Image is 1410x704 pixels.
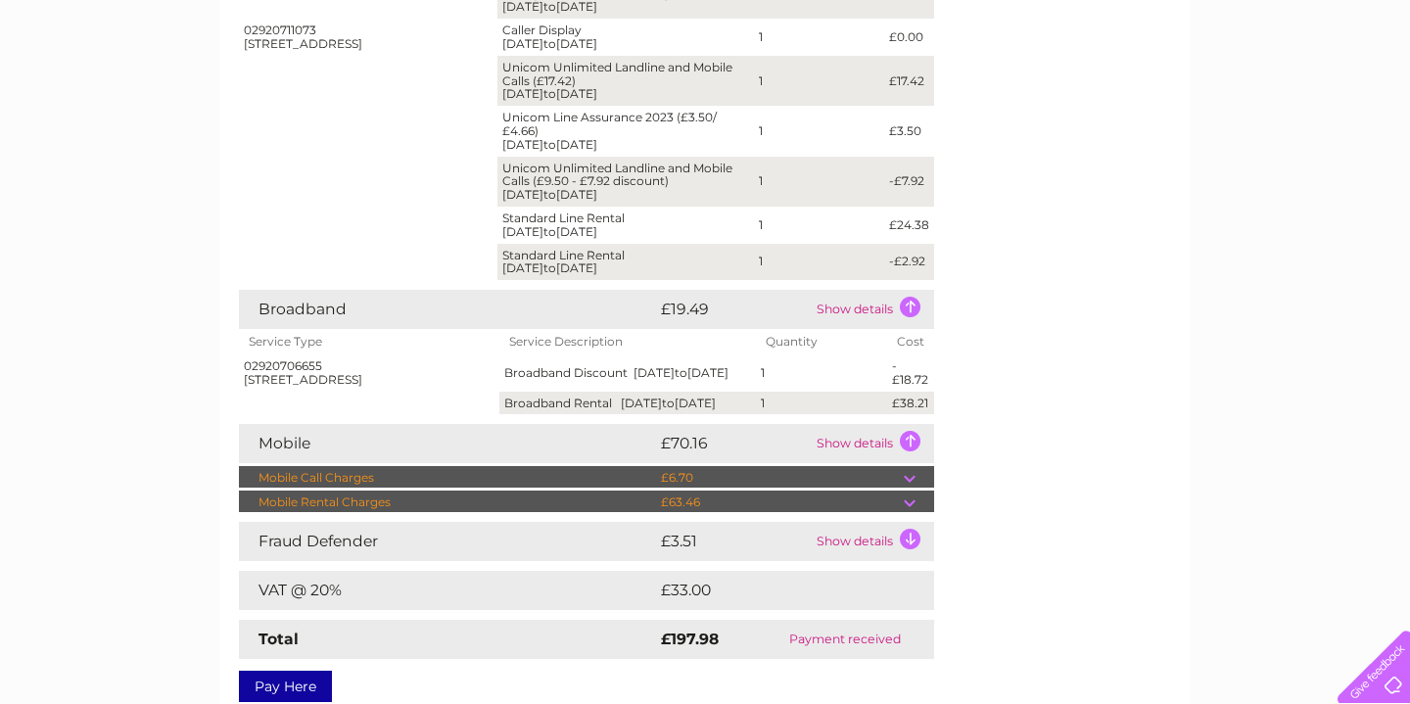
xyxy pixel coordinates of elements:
td: 1 [754,207,884,244]
td: £24.38 [884,207,934,244]
td: Unicom Unlimited Landline and Mobile Calls (£17.42) [DATE] [DATE] [497,56,753,106]
span: to [675,365,687,380]
td: Unicom Line Assurance 2023 (£3.50/£4.66) [DATE] [DATE] [497,106,753,156]
td: 1 [754,19,884,56]
span: to [543,86,556,101]
a: Pay Here [239,671,332,702]
span: to [543,187,556,202]
td: £38.21 [887,392,934,415]
td: -£2.92 [884,244,934,281]
td: Show details [812,290,934,329]
td: Caller Display [DATE] [DATE] [497,19,753,56]
td: 1 [754,157,884,207]
td: 1 [754,56,884,106]
td: Mobile [239,424,656,463]
td: Unicom Unlimited Landline and Mobile Calls (£9.50 - £7.92 discount) [DATE] [DATE] [497,157,753,207]
td: Mobile Call Charges [239,466,656,490]
div: 02920711073 [STREET_ADDRESS] [244,23,493,51]
td: 1 [754,244,884,281]
strong: Total [258,630,299,648]
td: £0.00 [884,19,934,56]
td: £3.50 [884,106,934,156]
td: Standard Line Rental [DATE] [DATE] [497,244,753,281]
a: 0333 014 3131 [1041,10,1176,34]
span: to [662,396,675,410]
strong: £197.98 [661,630,719,648]
td: £19.49 [656,290,812,329]
a: Water [1065,83,1103,98]
td: VAT @ 20% [239,571,656,610]
th: Quantity [756,329,887,354]
td: 1 [756,354,887,392]
th: Cost [887,329,934,354]
td: 1 [756,392,887,415]
td: 1 [754,106,884,156]
a: Blog [1240,83,1268,98]
td: Mobile Rental Charges [239,491,656,514]
td: Broadband [239,290,656,329]
td: £70.16 [656,424,812,463]
td: Broadband Rental [DATE] [DATE] [499,392,757,415]
td: £6.70 [656,466,904,490]
td: Fraud Defender [239,522,656,561]
span: to [543,36,556,51]
td: £33.00 [656,571,895,610]
a: Log out [1345,83,1391,98]
td: -£7.92 [884,157,934,207]
th: Service Description [499,329,757,354]
td: £17.42 [884,56,934,106]
span: to [543,137,556,152]
a: Energy [1114,83,1157,98]
img: logo.png [49,51,149,111]
span: to [543,260,556,275]
span: to [543,224,556,239]
td: Payment received [756,620,934,659]
td: £3.51 [656,522,812,561]
div: 02920706655 [STREET_ADDRESS] [244,359,494,387]
td: Standard Line Rental [DATE] [DATE] [497,207,753,244]
td: Show details [812,424,934,463]
td: Broadband Discount [DATE] [DATE] [499,354,757,392]
a: Contact [1280,83,1328,98]
a: Telecoms [1169,83,1228,98]
td: -£18.72 [887,354,934,392]
td: Show details [812,522,934,561]
td: £63.46 [656,491,904,514]
div: Clear Business is a trading name of Verastar Limited (registered in [GEOGRAPHIC_DATA] No. 3667643... [244,11,1169,95]
th: Service Type [239,329,499,354]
